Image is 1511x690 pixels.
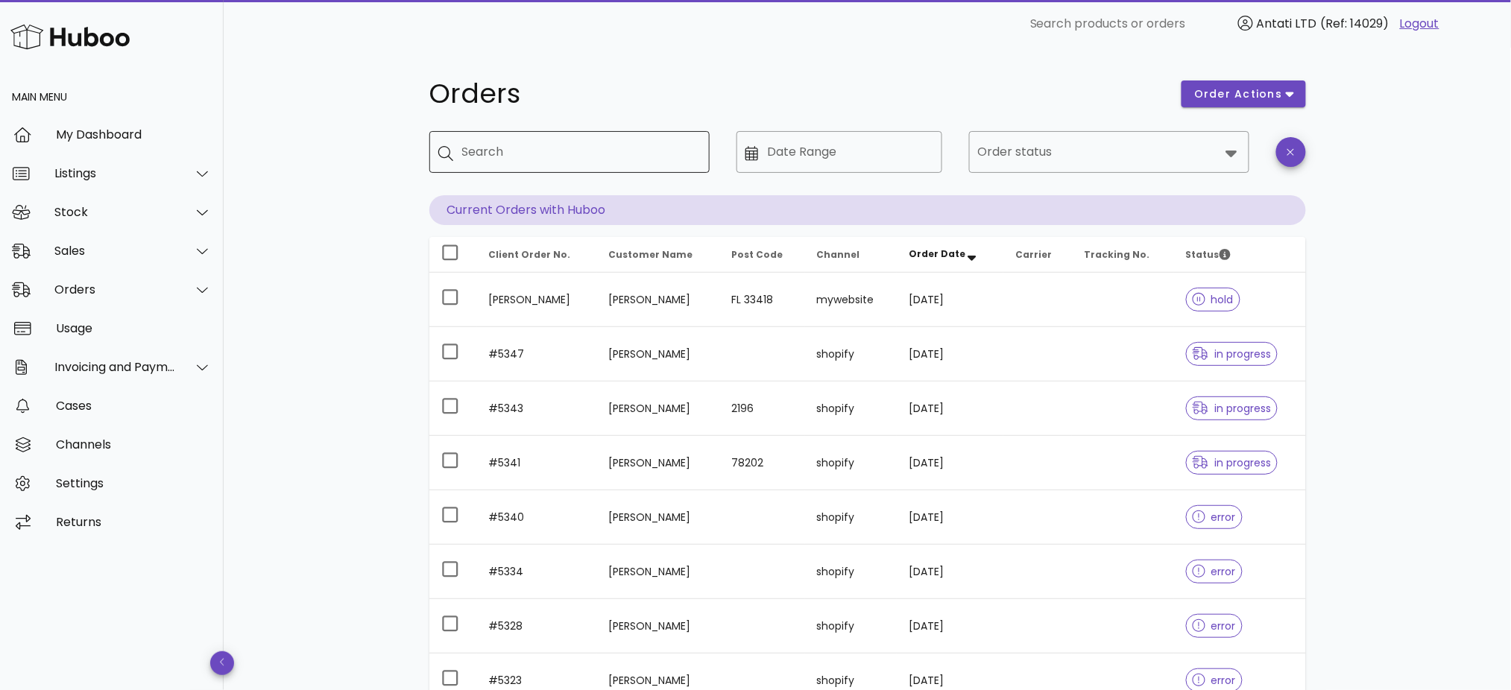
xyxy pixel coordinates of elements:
[1182,80,1305,107] button: order actions
[477,599,597,653] td: #5328
[817,248,860,261] span: Channel
[805,599,898,653] td: shopify
[805,273,898,327] td: mywebsite
[897,382,1003,436] td: [DATE]
[56,399,212,413] div: Cases
[719,273,805,327] td: FL 33418
[597,490,720,545] td: [PERSON_NAME]
[429,195,1306,225] p: Current Orders with Huboo
[897,599,1003,653] td: [DATE]
[731,248,783,261] span: Post Code
[477,490,597,545] td: #5340
[1072,237,1173,273] th: Tracking No.
[597,237,720,273] th: Customer Name
[805,327,898,382] td: shopify
[897,436,1003,490] td: [DATE]
[969,131,1249,173] div: Order status
[1193,403,1272,414] span: in progress
[54,360,176,374] div: Invoicing and Payments
[1193,621,1237,631] span: error
[54,244,176,258] div: Sales
[897,273,1003,327] td: [DATE]
[10,21,130,53] img: Huboo Logo
[805,545,898,599] td: shopify
[597,382,720,436] td: [PERSON_NAME]
[56,515,212,529] div: Returns
[1193,294,1234,305] span: hold
[1193,512,1237,522] span: error
[897,545,1003,599] td: [DATE]
[54,205,176,219] div: Stock
[1193,458,1272,468] span: in progress
[56,321,212,335] div: Usage
[897,237,1003,273] th: Order Date: Sorted descending. Activate to remove sorting.
[477,382,597,436] td: #5343
[805,490,898,545] td: shopify
[1084,248,1149,261] span: Tracking No.
[805,237,898,273] th: Channel
[1400,15,1439,33] a: Logout
[56,127,212,142] div: My Dashboard
[1193,675,1237,686] span: error
[897,490,1003,545] td: [DATE]
[609,248,693,261] span: Customer Name
[477,273,597,327] td: [PERSON_NAME]
[1174,237,1306,273] th: Status
[909,247,965,260] span: Order Date
[1193,349,1272,359] span: in progress
[719,436,805,490] td: 78202
[54,282,176,297] div: Orders
[719,382,805,436] td: 2196
[1003,237,1072,273] th: Carrier
[805,436,898,490] td: shopify
[477,237,597,273] th: Client Order No.
[1193,86,1283,102] span: order actions
[897,327,1003,382] td: [DATE]
[489,248,571,261] span: Client Order No.
[597,327,720,382] td: [PERSON_NAME]
[56,476,212,490] div: Settings
[1193,566,1237,577] span: error
[1186,248,1231,261] span: Status
[477,545,597,599] td: #5334
[1015,248,1052,261] span: Carrier
[597,273,720,327] td: [PERSON_NAME]
[597,545,720,599] td: [PERSON_NAME]
[805,382,898,436] td: shopify
[477,436,597,490] td: #5341
[1257,15,1317,32] span: Antati LTD
[597,599,720,653] td: [PERSON_NAME]
[54,166,176,180] div: Listings
[429,80,1164,107] h1: Orders
[597,436,720,490] td: [PERSON_NAME]
[719,237,805,273] th: Post Code
[477,327,597,382] td: #5347
[1321,15,1389,32] span: (Ref: 14029)
[56,437,212,452] div: Channels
